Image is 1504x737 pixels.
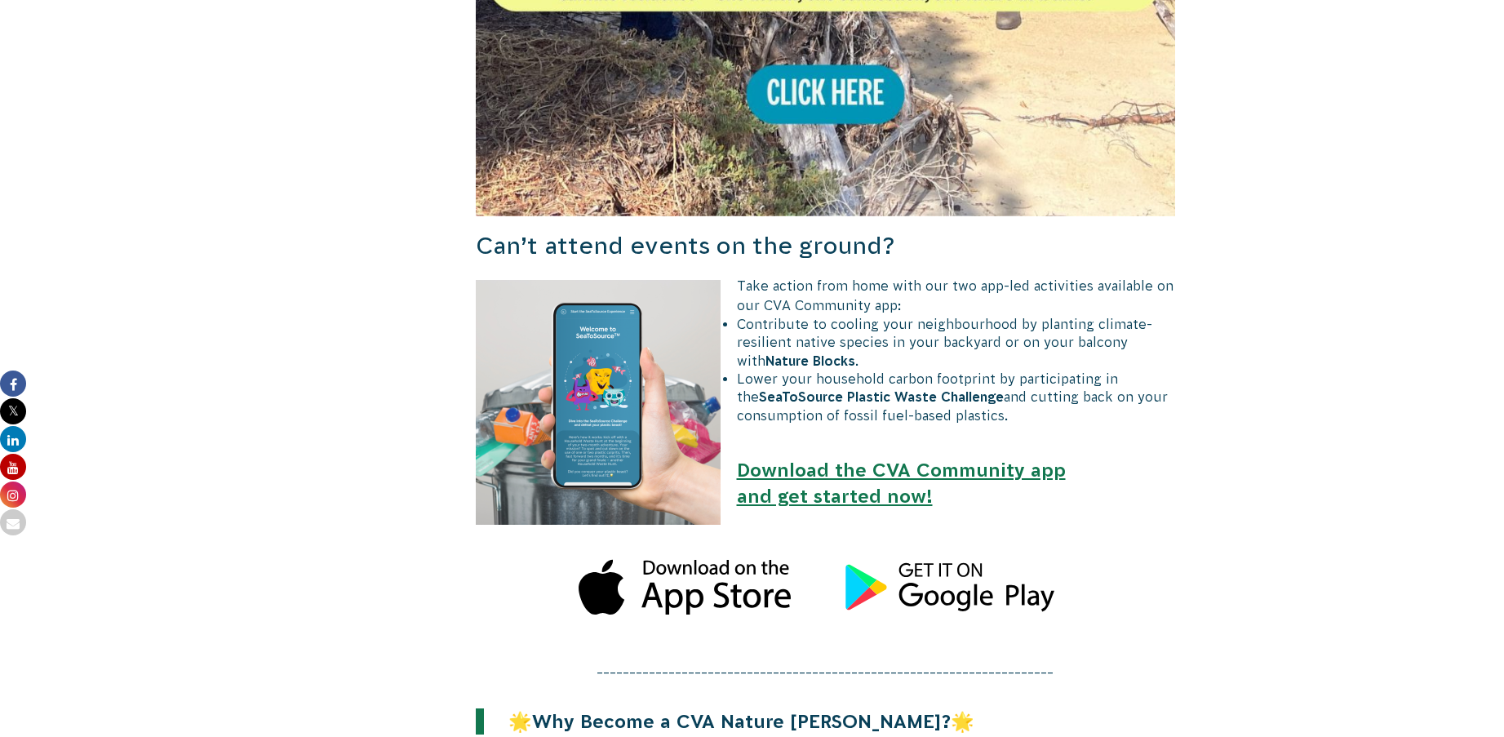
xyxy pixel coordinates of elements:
[492,315,1176,370] li: Contribute to cooling your neighbourhood by planting climate-resilient native species in your bac...
[476,657,1176,675] p: ______________________________________________________________________
[492,370,1176,424] li: Lower your household carbon footprint by participating in the and cutting back on your consumptio...
[765,353,855,368] strong: Nature Blocks
[484,708,1071,735] p: 🌟 🌟
[759,389,1004,404] strong: SeaToSource Plastic Waste Challenge
[476,276,1176,315] div: Take action from home with our two app-led activities available on our CVA Community app:
[773,711,951,732] strong: e [PERSON_NAME]?
[532,711,773,732] strong: Why Become a CVA Natur
[737,460,1066,507] a: Download the CVA Community app and get started now!
[476,229,1176,263] h3: Can’t attend events on the ground?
